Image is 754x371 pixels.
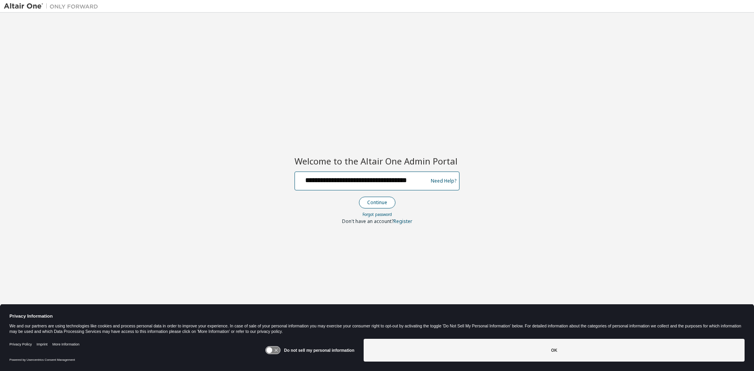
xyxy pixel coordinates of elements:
button: Continue [359,197,395,208]
a: Register [393,218,412,225]
a: Forgot password [362,212,392,217]
img: Altair One [4,2,102,10]
span: Don't have an account? [342,218,393,225]
h2: Welcome to the Altair One Admin Portal [295,155,459,166]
